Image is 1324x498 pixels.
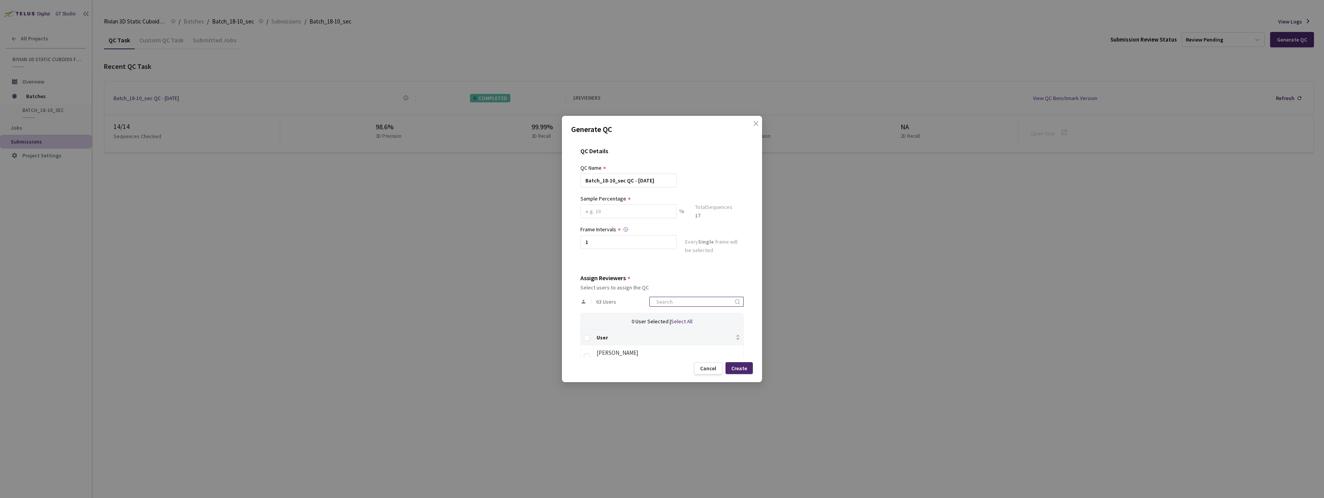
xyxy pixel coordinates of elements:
div: Cancel [700,365,716,371]
span: 63 Users [596,299,616,305]
button: Close [745,120,757,133]
div: Select users to assign the QC [580,284,744,291]
div: Every frame will be selected [685,237,744,256]
div: % [677,204,687,225]
span: User [597,334,734,341]
div: Assign Reviewers [580,274,626,281]
strong: Single [698,238,714,245]
div: [EMAIL_ADDRESS][DOMAIN_NAME] [597,358,740,363]
span: Select All [671,318,692,325]
span: close [753,120,759,142]
div: QC Details [580,147,744,164]
div: Total Sequences [695,203,732,211]
input: e.g. 10 [580,204,677,218]
div: Frame Intervals [580,225,616,234]
p: Generate QC [571,124,753,135]
div: QC Name [580,164,602,172]
div: 17 [695,211,732,220]
div: Sample Percentage [580,194,626,203]
th: User [593,330,744,345]
input: Enter frame interval [580,235,677,249]
div: [PERSON_NAME] [597,348,740,358]
input: Search [652,297,734,306]
span: 0 User Selected | [632,318,671,325]
div: Create [731,365,747,371]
